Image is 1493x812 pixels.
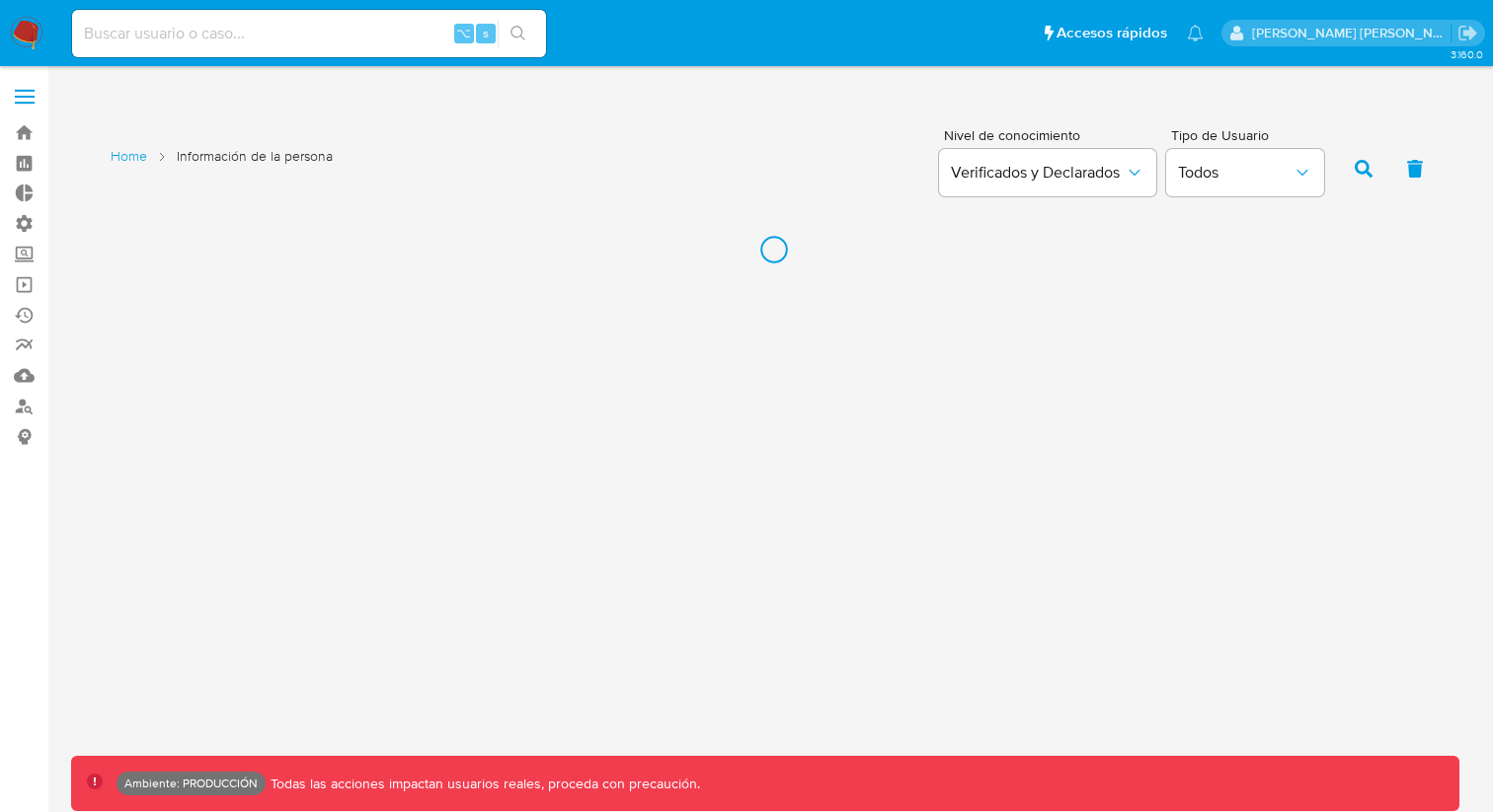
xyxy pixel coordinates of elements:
[951,163,1125,183] span: Verificados y Declarados
[1457,23,1478,43] a: Salir
[1252,24,1452,42] p: rodrigo.moyano@mercadolibre.com
[939,149,1156,196] button: Verificados y Declarados
[498,20,538,47] button: search-icon
[111,139,333,194] nav: List of pages
[177,147,333,166] span: Información de la persona
[1178,163,1293,183] span: Todos
[72,21,546,46] input: Buscar usuario o caso...
[1057,23,1167,43] span: Accesos rápidos
[456,24,471,42] span: ⌥
[111,147,147,166] a: Home
[1166,149,1324,196] button: Todos
[483,24,489,42] span: s
[1187,25,1204,41] a: Notificaciones
[124,779,258,787] p: Ambiente: PRODUCCIÓN
[944,128,1155,142] span: Nivel de conocimiento
[1171,128,1329,142] span: Tipo de Usuario
[266,775,700,793] p: Todas las acciones impactan usuarios reales, proceda con precaución.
